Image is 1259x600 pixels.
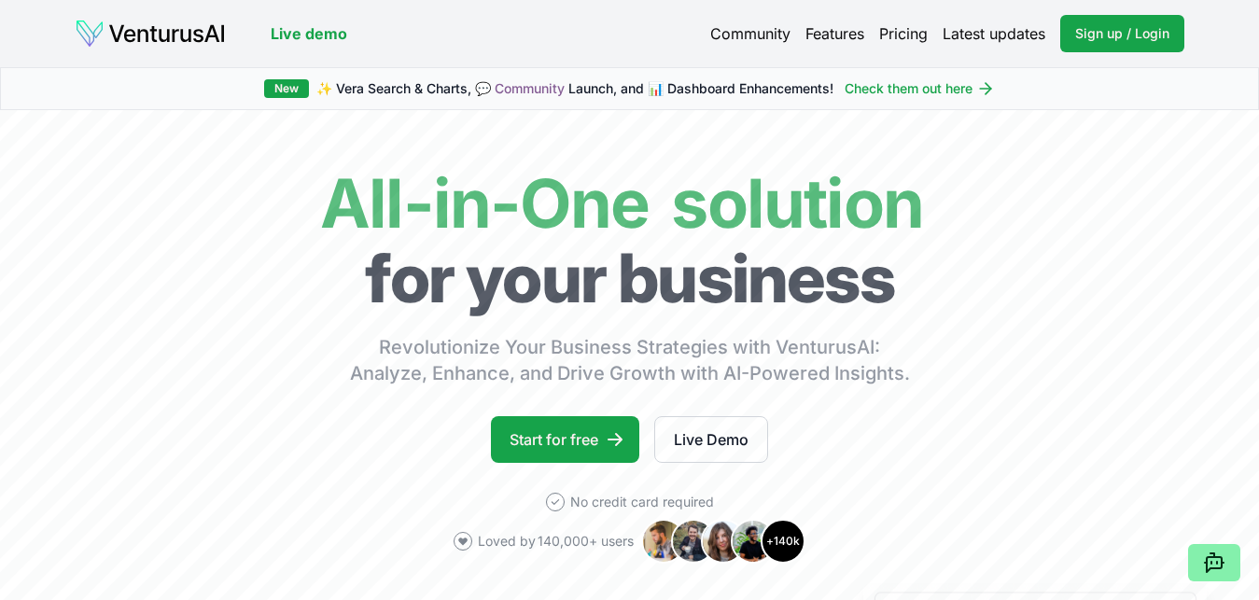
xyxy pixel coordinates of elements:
[845,79,995,98] a: Check them out here
[1060,15,1184,52] a: Sign up / Login
[271,22,347,45] a: Live demo
[654,416,768,463] a: Live Demo
[495,80,565,96] a: Community
[731,519,776,564] img: Avatar 4
[805,22,864,45] a: Features
[879,22,928,45] a: Pricing
[491,416,639,463] a: Start for free
[671,519,716,564] img: Avatar 2
[316,79,833,98] span: ✨ Vera Search & Charts, 💬 Launch, and 📊 Dashboard Enhancements!
[1075,24,1169,43] span: Sign up / Login
[264,79,309,98] div: New
[710,22,790,45] a: Community
[641,519,686,564] img: Avatar 1
[75,19,226,49] img: logo
[943,22,1045,45] a: Latest updates
[701,519,746,564] img: Avatar 3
